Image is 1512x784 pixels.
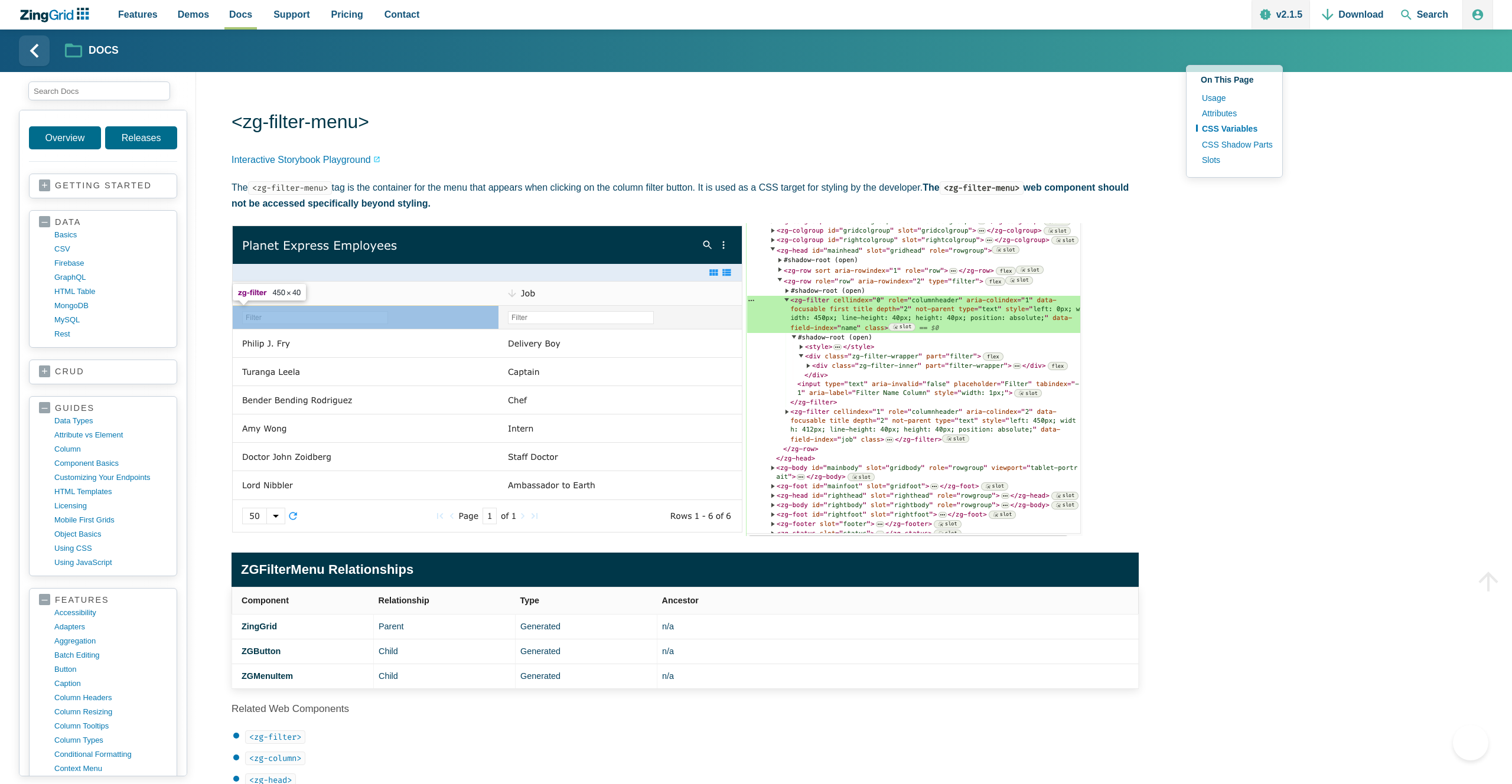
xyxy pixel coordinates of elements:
[374,614,516,639] td: Parent
[54,327,167,341] a: rest
[105,126,177,149] a: Releases
[273,6,309,22] span: Support
[232,179,1139,211] p: The tag is the container for the menu that appears when clicking on the column filter button. It ...
[178,6,209,22] span: Demos
[39,366,167,378] a: crud
[232,110,1139,136] h1: <zg-filter-menu>
[245,752,305,765] code: <zg-column>
[54,513,167,527] a: mobile first grids
[516,639,657,664] td: Generated
[54,485,167,499] a: HTML templates
[54,541,167,556] a: using CSS
[940,181,1024,195] code: <zg-filter-menu>
[245,731,305,741] a: <zg-filter>
[229,6,252,22] span: Docs
[245,730,305,744] code: <zg-filter>
[54,270,167,285] a: GraphQL
[28,81,170,100] input: search input
[1196,137,1273,152] a: CSS Shadow Parts
[54,414,167,428] a: data types
[54,620,167,634] a: adapters
[65,41,119,61] a: Docs
[54,705,167,719] a: column resizing
[54,662,167,677] a: button
[374,639,516,664] td: Child
[54,733,167,747] a: column types
[29,126,101,149] a: Overview
[54,242,167,256] a: CSV
[516,664,657,688] td: Generated
[54,762,167,776] a: context menu
[39,217,167,228] a: data
[331,6,363,22] span: Pricing
[54,428,167,442] a: Attribute vs Element
[1196,152,1273,168] a: Slots
[516,614,657,639] td: Generated
[232,152,380,168] a: Interactive Storybook Playground
[54,456,167,471] a: component basics
[245,753,305,763] a: <zg-column>
[54,691,167,705] a: column headers
[19,8,95,22] a: ZingChart Logo. Click to return to the homepage
[54,648,167,662] a: batch editing
[54,556,167,570] a: using JavaScript
[1453,725,1488,760] iframe: Toggle Customer Support
[384,6,420,22] span: Contact
[118,6,158,22] span: Features
[232,223,1083,536] img: Image of the DOM relationship for the zg-filter-menu web component tag
[248,181,332,195] code: <zg-filter-menu>
[232,587,374,614] th: Component
[54,719,167,733] a: column tooltips
[54,299,167,313] a: MongoDB
[54,606,167,620] a: accessibility
[54,313,167,327] a: MySQL
[516,587,657,614] th: Type
[242,646,281,656] a: ZGButton
[242,671,293,681] a: ZGMenuItem
[54,228,167,242] a: basics
[39,403,167,414] a: guides
[657,664,1139,688] td: n/a
[657,614,1139,639] td: n/a
[54,442,167,456] a: column
[1196,90,1273,106] a: Usage
[54,471,167,485] a: customizing your endpoints
[54,256,167,270] a: firebase
[39,594,167,606] a: features
[54,747,167,762] a: conditional formatting
[54,499,167,513] a: licensing
[242,622,277,631] a: ZingGrid
[657,587,1139,614] th: Ancestor
[54,527,167,541] a: object basics
[54,285,167,299] a: HTML table
[1196,121,1273,136] a: CSS Variables
[1196,106,1273,121] a: Attributes
[374,587,516,614] th: Relationship
[89,45,119,56] strong: Docs
[39,180,167,192] a: getting started
[232,182,1129,208] strong: The web component should not be accessed specifically beyond styling.
[657,639,1139,664] td: n/a
[232,703,1139,716] h4: Related Web Components
[374,664,516,688] td: Child
[232,553,1139,586] caption: ZGFilterMenu Relationships
[54,677,167,691] a: caption
[54,634,167,648] a: aggregation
